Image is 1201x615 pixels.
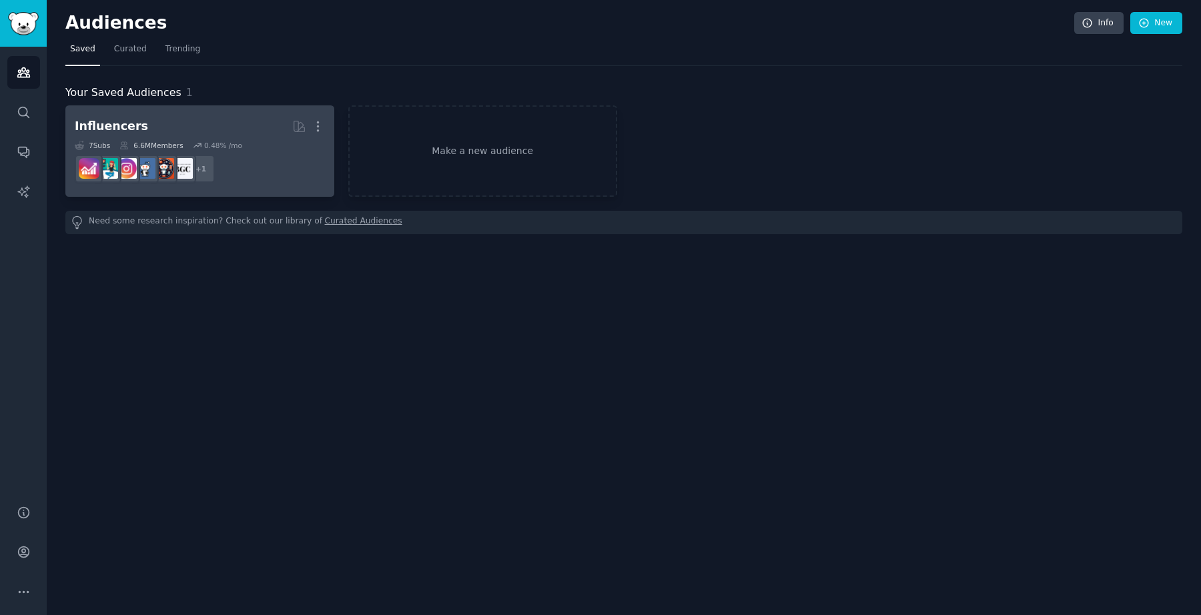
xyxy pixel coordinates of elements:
span: Trending [165,43,200,55]
a: Trending [161,39,205,66]
img: socialmedia [153,158,174,179]
a: New [1130,12,1182,35]
div: 6.6M Members [119,141,183,150]
a: Influencers7Subs6.6MMembers0.48% /mo+1BeautyGuruChattersocialmediaInstagramInstagramMarketinginfl... [65,105,334,197]
div: + 1 [187,155,215,183]
span: Your Saved Audiences [65,85,181,101]
img: GummySearch logo [8,12,39,35]
img: BeautyGuruChatter [172,158,193,179]
span: Saved [70,43,95,55]
img: InstagramGrowthTips [79,158,99,179]
a: Make a new audience [348,105,617,197]
img: Instagram [135,158,155,179]
img: influencermarketing [97,158,118,179]
div: 7 Sub s [75,141,110,150]
a: Info [1074,12,1124,35]
a: Saved [65,39,100,66]
span: Curated [114,43,147,55]
div: Need some research inspiration? Check out our library of [65,211,1182,234]
div: Influencers [75,118,148,135]
h2: Audiences [65,13,1074,34]
img: InstagramMarketing [116,158,137,179]
div: 0.48 % /mo [204,141,242,150]
a: Curated Audiences [325,215,402,229]
span: 1 [186,86,193,99]
a: Curated [109,39,151,66]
